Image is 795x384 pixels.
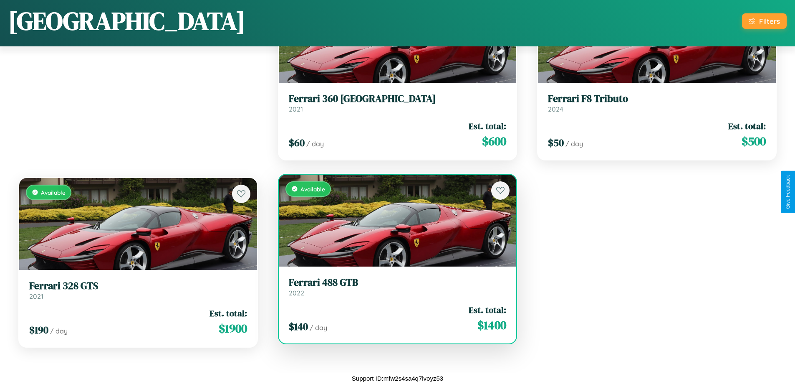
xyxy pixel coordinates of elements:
span: $ 1400 [477,317,506,333]
div: Filters [759,17,780,25]
span: 2022 [289,289,304,297]
span: $ 190 [29,323,48,337]
h3: Ferrari 488 GTB [289,277,507,289]
h3: Ferrari F8 Tributo [548,93,766,105]
span: Available [41,189,66,196]
span: Est. total: [469,304,506,316]
a: Ferrari F8 Tributo2024 [548,93,766,113]
span: Available [300,186,325,193]
h1: [GEOGRAPHIC_DATA] [8,4,245,38]
span: $ 600 [482,133,506,150]
span: Est. total: [209,307,247,319]
span: Est. total: [469,120,506,132]
span: 2024 [548,105,563,113]
span: / day [310,323,327,332]
p: Support ID: mfw2s4sa4q7lvoyz53 [352,373,443,384]
a: Ferrari 488 GTB2022 [289,277,507,297]
span: 2021 [289,105,303,113]
span: $ 500 [742,133,766,150]
h3: Ferrari 328 GTS [29,280,247,292]
span: $ 1900 [219,320,247,337]
span: $ 50 [548,136,564,150]
span: / day [306,140,324,148]
a: Ferrari 360 [GEOGRAPHIC_DATA]2021 [289,93,507,113]
h3: Ferrari 360 [GEOGRAPHIC_DATA] [289,93,507,105]
a: Ferrari 328 GTS2021 [29,280,247,300]
span: / day [565,140,583,148]
span: Est. total: [728,120,766,132]
span: $ 60 [289,136,305,150]
span: / day [50,327,68,335]
span: $ 140 [289,320,308,333]
span: 2021 [29,292,43,300]
button: Filters [742,13,787,29]
div: Give Feedback [785,175,791,209]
